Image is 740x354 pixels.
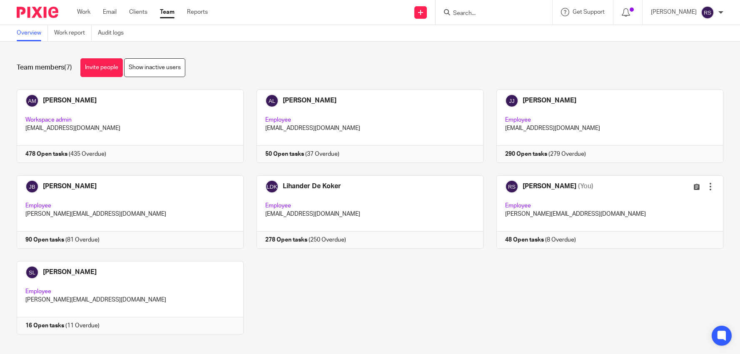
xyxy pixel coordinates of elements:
p: [PERSON_NAME] [651,8,697,16]
a: Invite people [80,58,123,77]
a: Work report [54,25,92,41]
a: Show inactive users [124,58,185,77]
a: Overview [17,25,48,41]
span: (7) [64,64,72,71]
img: Pixie [17,7,58,18]
a: Work [77,8,90,16]
a: Clients [129,8,147,16]
h1: Team members [17,63,72,72]
input: Search [452,10,527,17]
a: Audit logs [98,25,130,41]
img: svg%3E [701,6,714,19]
a: Team [160,8,174,16]
a: Reports [187,8,208,16]
a: Email [103,8,117,16]
span: Get Support [573,9,605,15]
